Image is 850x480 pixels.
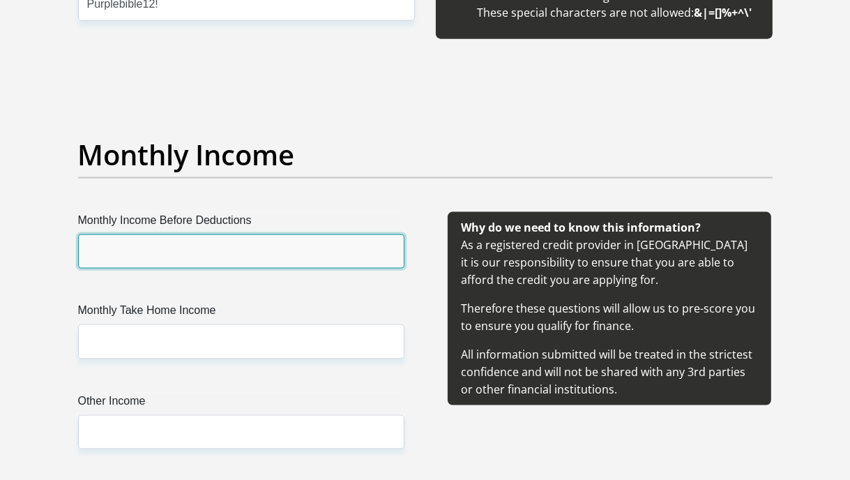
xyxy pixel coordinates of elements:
[78,324,404,359] input: Monthly Take Home Income
[78,234,404,269] input: Monthly Income Before Deductions
[695,5,752,20] b: &|=[]%+^\'
[78,393,404,415] label: Other Income
[462,220,701,235] b: Why do we need to know this information?
[78,415,404,449] input: Other Income
[462,220,756,397] span: As a registered credit provider in [GEOGRAPHIC_DATA] it is our responsibility to ensure that you ...
[478,4,759,21] li: These special characters are not allowed:
[78,138,773,172] h2: Monthly Income
[78,302,404,324] label: Monthly Take Home Income
[78,212,404,234] label: Monthly Income Before Deductions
